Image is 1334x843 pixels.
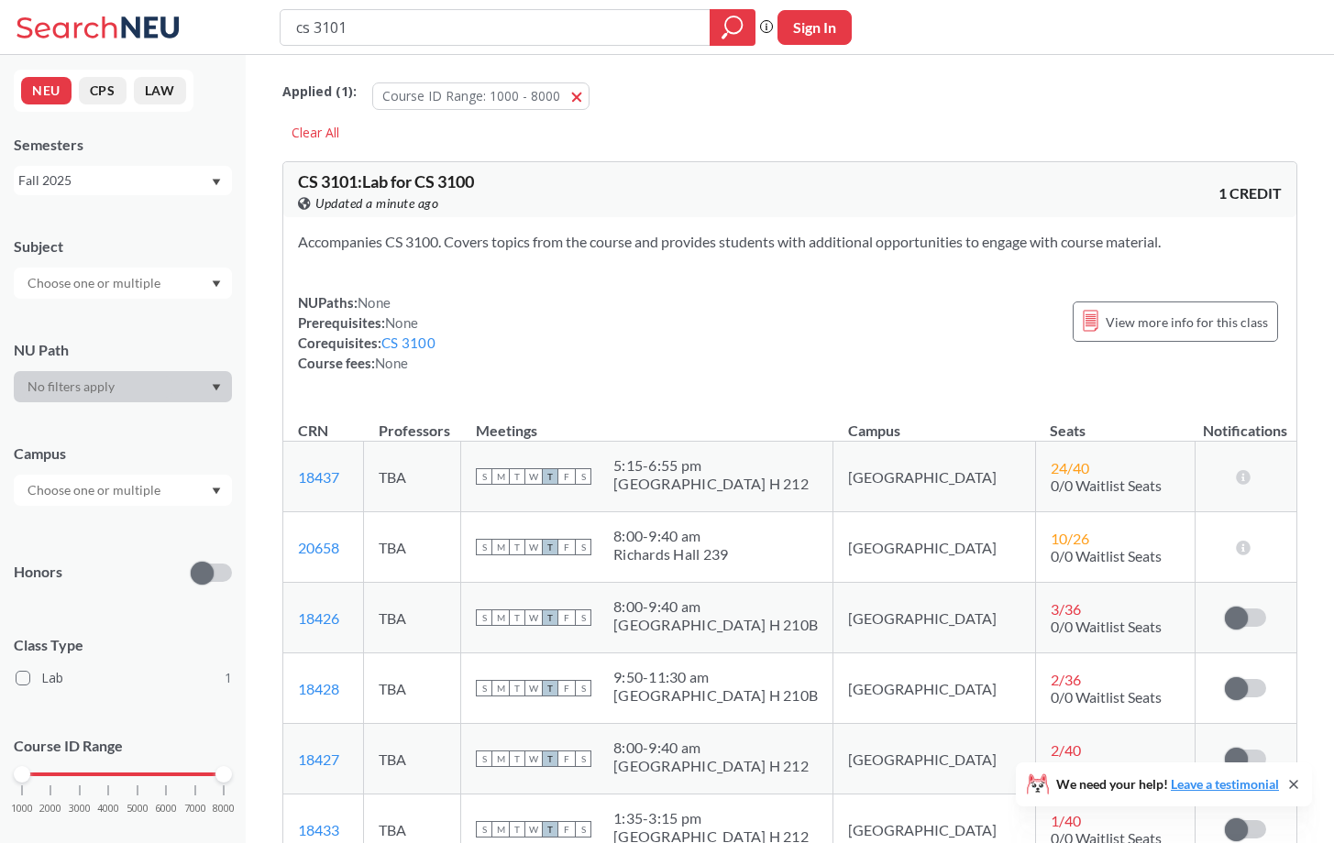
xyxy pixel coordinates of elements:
span: 6000 [155,804,177,814]
th: Notifications [1195,402,1295,442]
th: Seats [1035,402,1195,442]
td: [GEOGRAPHIC_DATA] [833,512,1035,583]
span: S [476,680,492,696]
div: Clear All [282,119,348,147]
input: Class, professor, course number, "phrase" [294,12,697,43]
div: [GEOGRAPHIC_DATA] H 210B [613,686,818,705]
span: T [509,821,525,838]
div: Dropdown arrow [14,371,232,402]
span: W [525,539,542,555]
div: Semesters [14,135,232,155]
span: M [492,680,509,696]
span: T [509,539,525,555]
span: T [509,750,525,767]
span: 0/0 Waitlist Seats [1051,618,1162,635]
span: S [575,680,591,696]
span: 7000 [184,804,206,814]
div: Fall 2025Dropdown arrow [14,166,232,195]
span: 5000 [127,804,149,814]
span: We need your help! [1056,778,1279,791]
button: Course ID Range: 1000 - 8000 [372,82,590,110]
svg: magnifying glass [722,15,744,40]
span: 0/0 Waitlist Seats [1051,547,1162,564]
svg: Dropdown arrow [212,179,221,186]
span: View more info for this class [1106,311,1268,334]
div: magnifying glass [710,9,755,46]
span: 0/0 Waitlist Seats [1051,759,1162,776]
span: Course ID Range: 1000 - 8000 [382,87,560,104]
span: 1 CREDIT [1218,183,1282,203]
section: Accompanies CS 3100. Covers topics from the course and provides students with additional opportun... [298,232,1282,252]
div: 9:50 - 11:30 am [613,668,818,686]
span: F [558,539,575,555]
svg: Dropdown arrow [212,384,221,391]
span: 1 [225,668,232,688]
span: F [558,680,575,696]
span: M [492,539,509,555]
div: [GEOGRAPHIC_DATA] H 210B [613,616,818,634]
span: T [509,609,525,626]
span: 4000 [97,804,119,814]
svg: Dropdown arrow [212,487,221,495]
span: T [542,680,558,696]
span: 2000 [39,804,61,814]
span: W [525,680,542,696]
span: M [492,468,509,485]
span: 8000 [213,804,235,814]
span: Updated a minute ago [315,193,438,213]
span: 3000 [69,804,91,814]
div: 8:00 - 9:40 am [613,739,809,757]
span: T [542,609,558,626]
div: Subject [14,236,232,257]
span: M [492,609,509,626]
div: Dropdown arrow [14,268,232,299]
div: 8:00 - 9:40 am [613,597,818,616]
span: Class Type [14,635,232,655]
input: Choose one or multiple [18,272,172,294]
a: 18433 [298,821,339,838]
span: F [558,750,575,767]
span: S [476,750,492,767]
th: Campus [833,402,1035,442]
th: Professors [364,402,461,442]
a: 18427 [298,750,339,768]
div: NUPaths: Prerequisites: Corequisites: Course fees: [298,292,435,373]
span: 0/0 Waitlist Seats [1051,688,1162,706]
span: T [542,750,558,767]
a: CS 3100 [381,334,435,351]
span: 2 / 36 [1051,671,1081,688]
span: 3 / 36 [1051,600,1081,618]
div: Dropdown arrow [14,475,232,506]
span: W [525,468,542,485]
span: 10 / 26 [1051,530,1089,547]
span: S [476,609,492,626]
svg: Dropdown arrow [212,280,221,288]
td: TBA [364,442,461,512]
a: 18428 [298,680,339,697]
div: NU Path [14,340,232,360]
div: 8:00 - 9:40 am [613,527,728,545]
span: S [575,609,591,626]
span: S [575,468,591,485]
div: 1:35 - 3:15 pm [613,809,809,827]
span: W [525,750,542,767]
span: T [542,539,558,555]
td: [GEOGRAPHIC_DATA] [833,653,1035,724]
a: Leave a testimonial [1171,776,1279,792]
th: Meetings [461,402,833,442]
p: Honors [14,562,62,583]
span: S [575,821,591,838]
button: Sign In [777,10,852,45]
td: TBA [364,724,461,794]
div: CRN [298,421,328,441]
td: [GEOGRAPHIC_DATA] [833,724,1035,794]
span: 24 / 40 [1051,459,1089,476]
button: LAW [134,77,186,104]
span: W [525,821,542,838]
input: Choose one or multiple [18,479,172,501]
td: [GEOGRAPHIC_DATA] [833,583,1035,653]
div: [GEOGRAPHIC_DATA] H 212 [613,757,809,775]
span: W [525,609,542,626]
span: M [492,750,509,767]
span: None [375,355,408,371]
